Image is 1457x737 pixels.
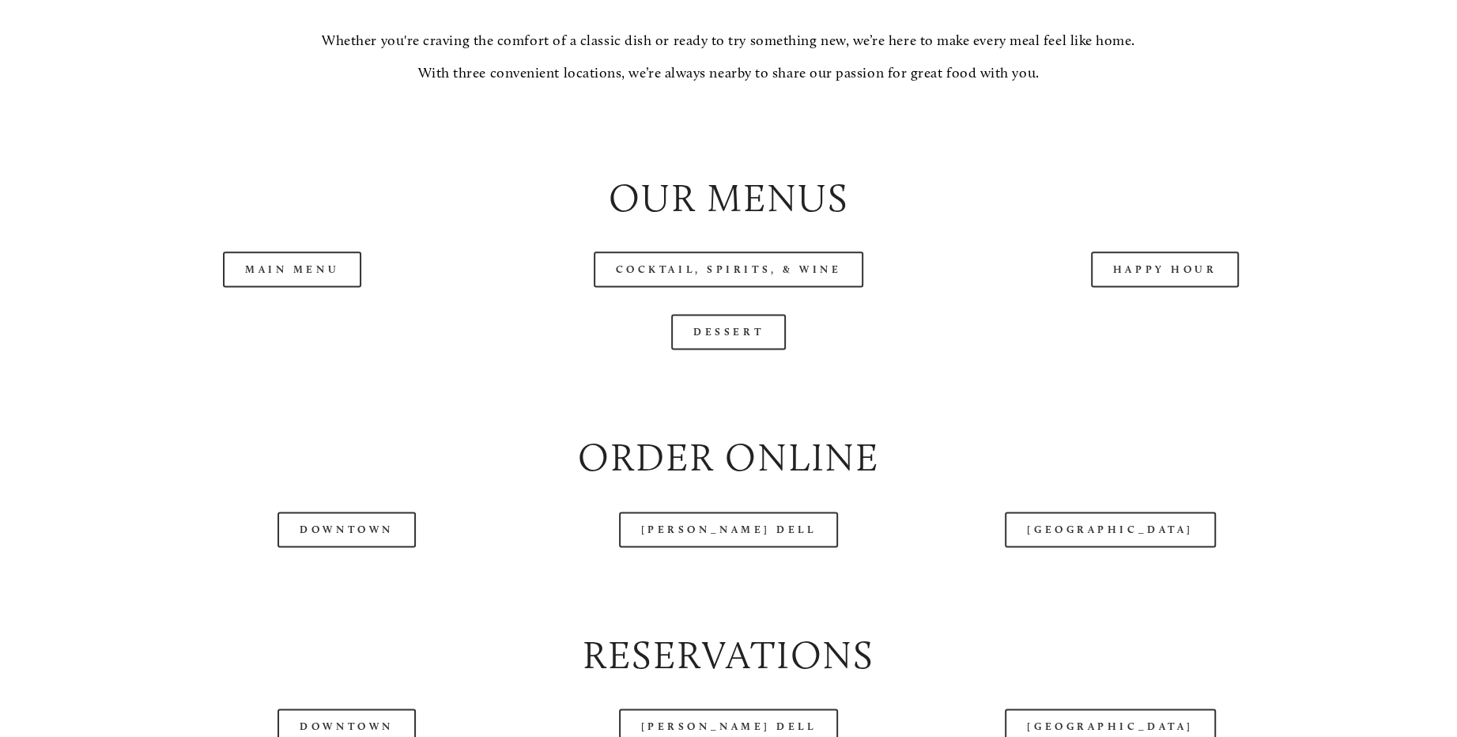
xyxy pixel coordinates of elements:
h2: Our Menus [88,171,1370,225]
a: Main Menu [223,251,361,287]
a: Dessert [671,314,786,350]
a: [PERSON_NAME] Dell [619,512,839,547]
h2: Reservations [88,628,1370,682]
a: Happy Hour [1091,251,1240,287]
a: Cocktail, Spirits, & Wine [594,251,864,287]
a: [GEOGRAPHIC_DATA] [1005,512,1215,547]
a: Downtown [277,512,415,547]
h2: Order Online [88,430,1370,485]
